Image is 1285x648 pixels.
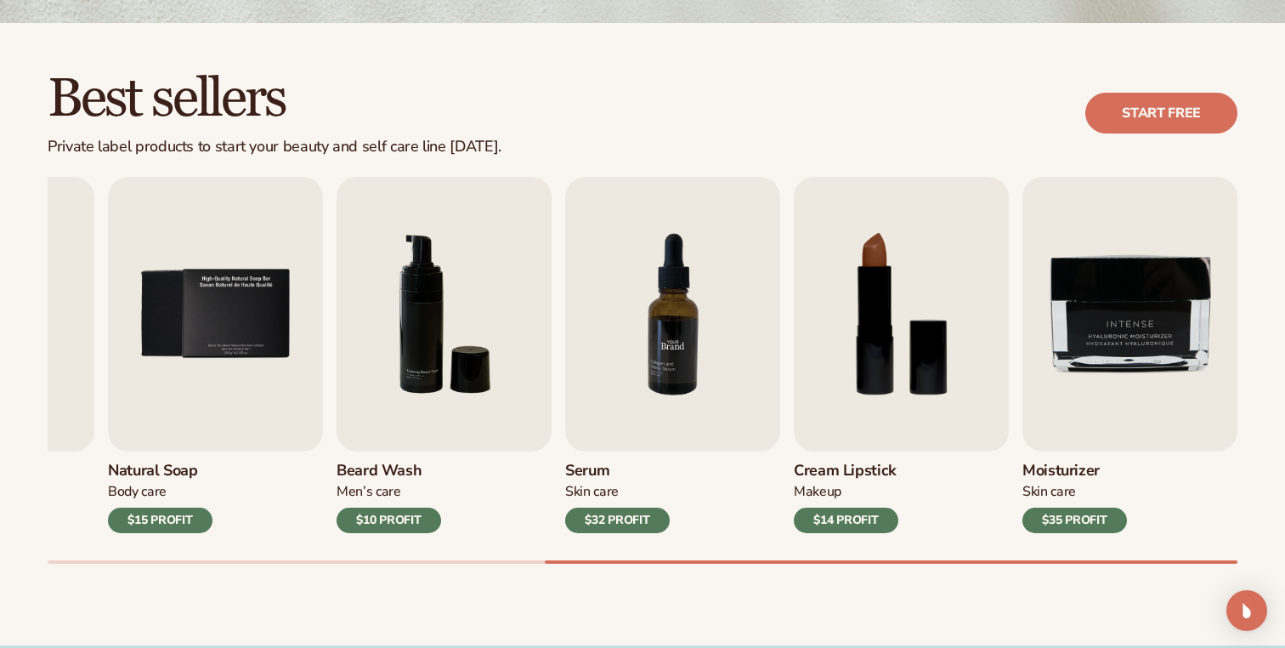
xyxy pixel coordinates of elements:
div: Skin Care [565,483,670,501]
img: Shopify Image 8 [565,177,780,452]
div: $15 PROFIT [108,508,212,533]
div: Skin Care [1022,483,1127,501]
a: Start free [1085,93,1237,134]
div: Men’s Care [337,483,441,501]
div: $10 PROFIT [337,508,441,533]
a: 8 / 9 [794,177,1009,533]
a: 5 / 9 [108,177,323,533]
a: 7 / 9 [565,177,780,533]
h2: Best sellers [48,71,501,128]
div: Private label products to start your beauty and self care line [DATE]. [48,138,501,156]
div: $35 PROFIT [1022,508,1127,533]
div: $14 PROFIT [794,508,898,533]
div: Open Intercom Messenger [1226,590,1267,631]
div: Body Care [108,483,212,501]
h3: Natural Soap [108,462,212,480]
a: 6 / 9 [337,177,552,533]
div: Makeup [794,483,898,501]
div: $32 PROFIT [565,508,670,533]
h3: Serum [565,462,670,480]
h3: Cream Lipstick [794,462,898,480]
h3: Moisturizer [1022,462,1127,480]
a: 9 / 9 [1022,177,1237,533]
h3: Beard Wash [337,462,441,480]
